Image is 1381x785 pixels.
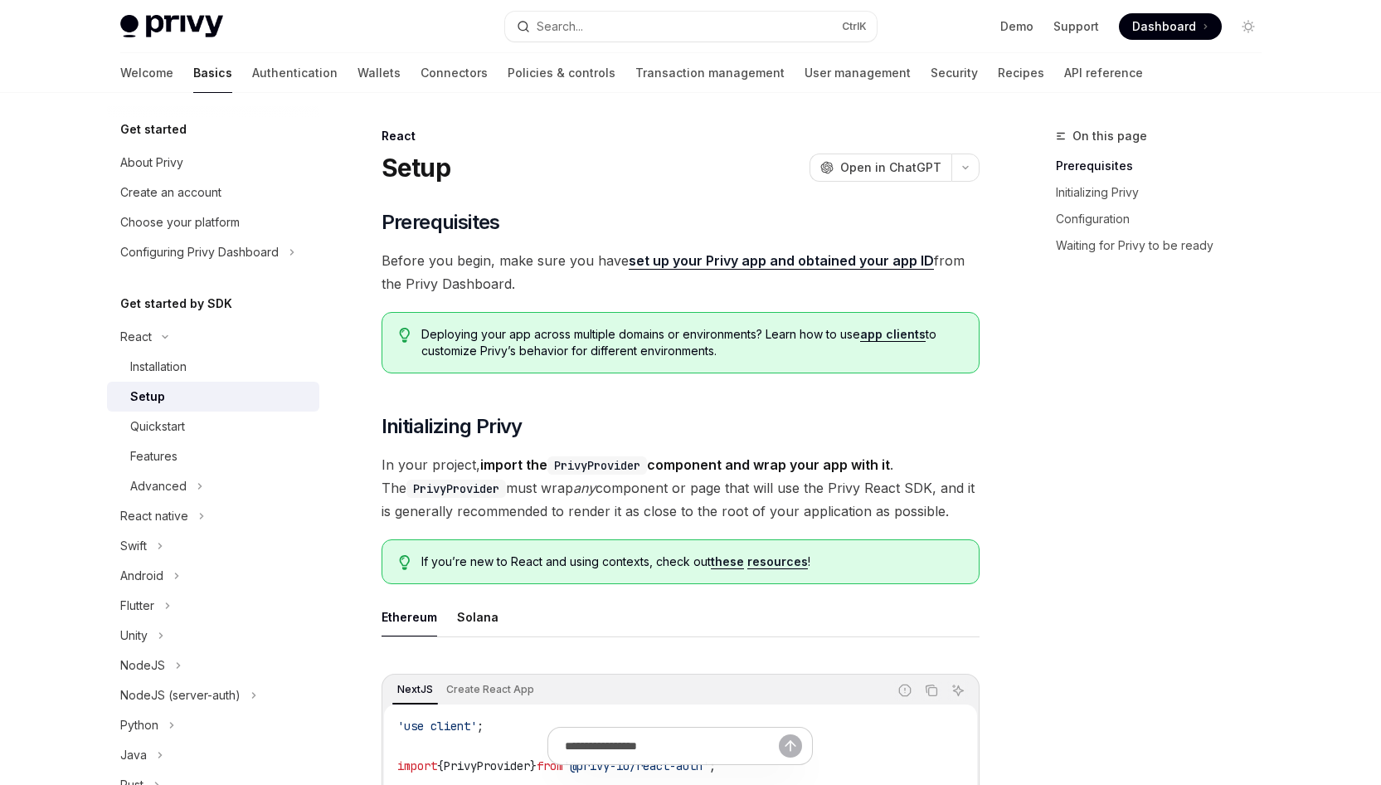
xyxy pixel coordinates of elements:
[120,656,165,675] div: NodeJS
[840,159,941,176] span: Open in ChatGPT
[107,322,319,352] button: Toggle React section
[130,476,187,496] div: Advanced
[399,328,411,343] svg: Tip
[1064,53,1143,93] a: API reference
[107,352,319,382] a: Installation
[120,242,279,262] div: Configuring Privy Dashboard
[107,621,319,651] button: Toggle Unity section
[1235,13,1262,40] button: Toggle dark mode
[120,212,240,232] div: Choose your platform
[120,53,173,93] a: Welcome
[120,15,223,38] img: light logo
[421,553,961,570] span: If you’re new to React and using contexts, check out !
[382,249,980,295] span: Before you begin, make sure you have from the Privy Dashboard.
[399,555,411,570] svg: Tip
[107,382,319,412] a: Setup
[1119,13,1222,40] a: Dashboard
[779,734,802,758] button: Send message
[480,456,890,473] strong: import the component and wrap your app with it
[382,453,980,523] span: In your project, . The must wrap component or page that will use the Privy React SDK, and it is g...
[120,596,154,616] div: Flutter
[107,471,319,501] button: Toggle Advanced section
[477,719,484,734] span: ;
[931,53,978,93] a: Security
[107,412,319,441] a: Quickstart
[1132,18,1196,35] span: Dashboard
[107,148,319,178] a: About Privy
[1056,153,1275,179] a: Prerequisites
[573,480,596,496] em: any
[382,413,523,440] span: Initializing Privy
[107,651,319,680] button: Toggle NodeJS section
[537,17,583,37] div: Search...
[193,53,232,93] a: Basics
[382,209,500,236] span: Prerequisites
[130,357,187,377] div: Installation
[441,680,539,700] div: Create React App
[1056,179,1275,206] a: Initializing Privy
[747,554,808,569] a: resources
[894,680,916,701] button: Report incorrect code
[998,53,1044,93] a: Recipes
[406,480,506,498] code: PrivyProvider
[252,53,338,93] a: Authentication
[1053,18,1099,35] a: Support
[130,417,185,436] div: Quickstart
[921,680,942,701] button: Copy the contents from the code block
[120,566,163,586] div: Android
[107,680,319,710] button: Toggle NodeJS (server-auth) section
[457,597,498,636] div: Solana
[508,53,615,93] a: Policies & controls
[120,745,147,765] div: Java
[1056,206,1275,232] a: Configuration
[421,326,961,359] span: Deploying your app across multiple domains or environments? Learn how to use to customize Privy’s...
[1056,232,1275,259] a: Waiting for Privy to be ready
[107,561,319,591] button: Toggle Android section
[120,119,187,139] h5: Get started
[805,53,911,93] a: User management
[107,501,319,531] button: Toggle React native section
[357,53,401,93] a: Wallets
[382,128,980,144] div: React
[382,153,450,183] h1: Setup
[421,53,488,93] a: Connectors
[810,154,951,182] button: Open in ChatGPT
[629,252,934,270] a: set up your Privy app and obtained your app ID
[107,591,319,621] button: Toggle Flutter section
[120,294,232,314] h5: Get started by SDK
[392,680,438,700] div: NextJS
[565,728,779,764] input: Ask a question...
[120,626,148,646] div: Unity
[397,719,477,734] span: 'use client'
[547,456,647,475] code: PrivyProvider
[1000,18,1033,35] a: Demo
[120,715,158,735] div: Python
[635,53,785,93] a: Transaction management
[382,597,437,636] div: Ethereum
[107,531,319,561] button: Toggle Swift section
[107,740,319,770] button: Toggle Java section
[107,237,319,267] button: Toggle Configuring Privy Dashboard section
[120,153,183,173] div: About Privy
[107,178,319,207] a: Create an account
[1072,126,1147,146] span: On this page
[120,685,241,705] div: NodeJS (server-auth)
[505,12,877,41] button: Open search
[711,554,744,569] a: these
[120,327,152,347] div: React
[120,536,147,556] div: Swift
[120,183,221,202] div: Create an account
[107,207,319,237] a: Choose your platform
[107,710,319,740] button: Toggle Python section
[120,506,188,526] div: React native
[842,20,867,33] span: Ctrl K
[130,446,177,466] div: Features
[860,327,926,342] a: app clients
[947,680,969,701] button: Ask AI
[130,387,165,407] div: Setup
[107,441,319,471] a: Features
